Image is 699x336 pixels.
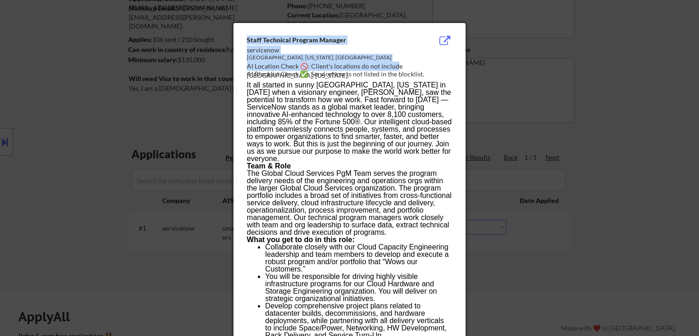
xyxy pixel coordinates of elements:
[247,170,452,236] p: The Global Cloud Services PgM Team serves the program delivery needs of the engineering and opera...
[247,81,452,162] p: It all started in sunny [GEOGRAPHIC_DATA], [US_STATE] in [DATE] when a visionary engineer, [PERSO...
[247,46,406,55] div: servicenow
[247,35,406,45] div: Staff Technical Program Manager
[247,162,291,170] strong: Team & Role
[265,273,452,302] li: You will be responsible for driving highly visible infrastructure programs for our Cloud Hardware...
[247,236,355,243] strong: What you get to do in this role:
[247,70,456,79] div: AI Blocklist Check ✅: ServiceNow is not listed in the blocklist.
[247,54,406,62] div: [GEOGRAPHIC_DATA], [US_STATE], [GEOGRAPHIC_DATA]
[265,243,452,273] li: Collaborate closely with our Cloud Capacity Engineering leadership and team members to develop an...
